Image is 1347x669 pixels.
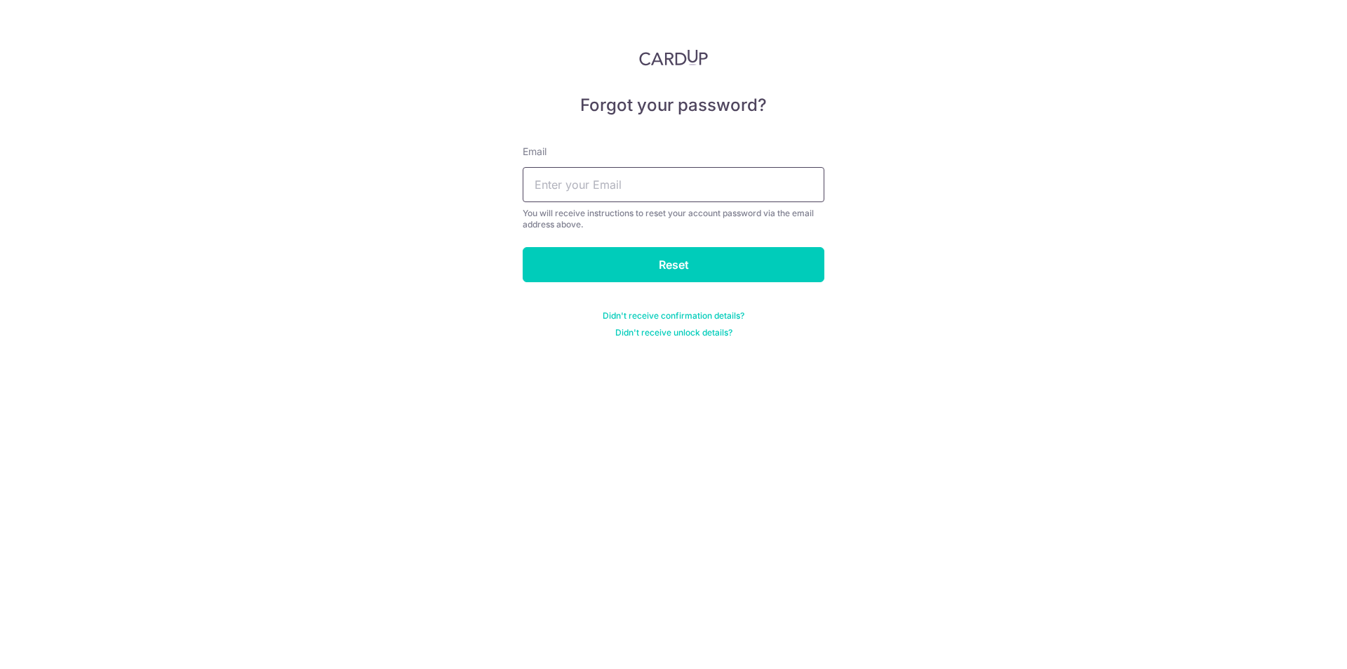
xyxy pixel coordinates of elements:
input: Enter your Email [523,167,824,202]
a: Didn't receive confirmation details? [603,310,744,322]
img: CardUp Logo [639,49,708,66]
div: You will receive instructions to reset your account password via the email address above. [523,208,824,230]
h5: Forgot your password? [523,94,824,117]
label: Email [523,145,547,159]
input: Reset [523,247,824,282]
a: Didn't receive unlock details? [615,327,732,338]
